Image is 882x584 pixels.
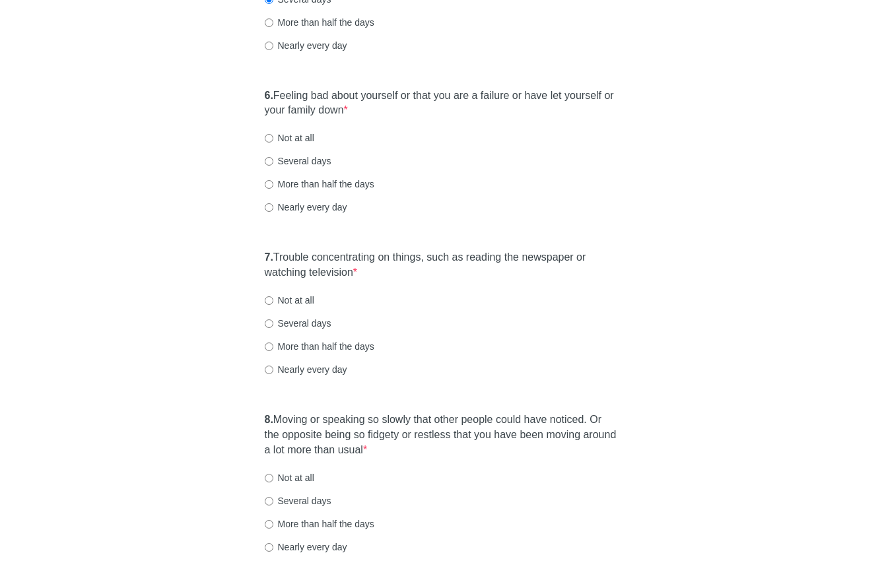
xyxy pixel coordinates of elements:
[265,154,331,168] label: Several days
[265,363,347,376] label: Nearly every day
[265,18,273,27] input: More than half the days
[265,131,314,145] label: Not at all
[265,412,618,458] label: Moving or speaking so slowly that other people could have noticed. Or the opposite being so fidge...
[265,251,273,263] strong: 7.
[265,16,374,29] label: More than half the days
[265,471,314,484] label: Not at all
[265,134,273,143] input: Not at all
[265,474,273,482] input: Not at all
[265,157,273,166] input: Several days
[265,39,347,52] label: Nearly every day
[265,520,273,529] input: More than half the days
[265,88,618,119] label: Feeling bad about yourself or that you are a failure or have let yourself or your family down
[265,317,331,330] label: Several days
[265,250,618,280] label: Trouble concentrating on things, such as reading the newspaper or watching television
[265,90,273,101] strong: 6.
[265,540,347,554] label: Nearly every day
[265,42,273,50] input: Nearly every day
[265,497,273,505] input: Several days
[265,296,273,305] input: Not at all
[265,201,347,214] label: Nearly every day
[265,340,374,353] label: More than half the days
[265,543,273,552] input: Nearly every day
[265,319,273,328] input: Several days
[265,414,273,425] strong: 8.
[265,294,314,307] label: Not at all
[265,180,273,189] input: More than half the days
[265,342,273,351] input: More than half the days
[265,494,331,507] label: Several days
[265,203,273,212] input: Nearly every day
[265,517,374,531] label: More than half the days
[265,366,273,374] input: Nearly every day
[265,178,374,191] label: More than half the days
